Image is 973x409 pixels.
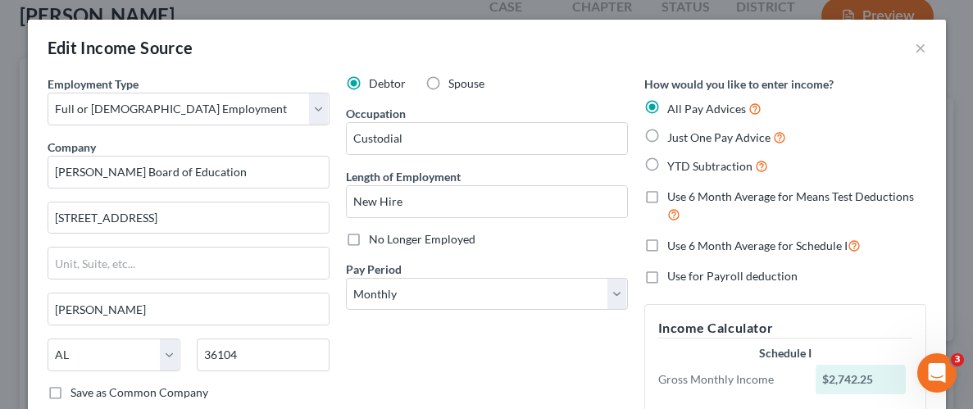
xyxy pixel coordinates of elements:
[369,232,475,246] span: No Longer Employed
[650,371,808,388] div: Gross Monthly Income
[347,123,627,154] input: --
[347,186,627,217] input: ex: 2 years
[644,75,834,93] label: How would you like to enter income?
[951,353,964,366] span: 3
[667,102,746,116] span: All Pay Advices
[70,385,208,399] span: Save as Common Company
[667,189,914,203] span: Use 6 Month Average for Means Test Deductions
[658,318,912,339] h5: Income Calculator
[667,159,752,173] span: YTD Subtraction
[667,269,798,283] span: Use for Payroll deduction
[48,36,193,59] div: Edit Income Source
[667,239,848,252] span: Use 6 Month Average for Schedule I
[448,76,484,90] span: Spouse
[48,140,96,154] span: Company
[48,77,139,91] span: Employment Type
[346,105,406,122] label: Occupation
[658,345,912,361] div: Schedule I
[667,130,771,144] span: Just One Pay Advice
[346,262,402,276] span: Pay Period
[48,202,329,234] input: Enter address...
[48,156,330,189] input: Search company by name...
[915,38,926,57] button: ×
[197,339,330,371] input: Enter zip...
[917,353,957,393] iframe: Intercom live chat
[346,168,461,185] label: Length of Employment
[48,293,329,325] input: Enter city...
[369,76,406,90] span: Debtor
[48,248,329,279] input: Unit, Suite, etc...
[816,365,906,394] div: $2,742.25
